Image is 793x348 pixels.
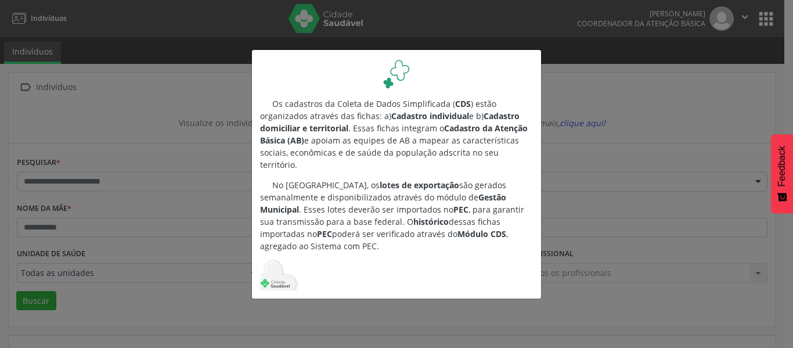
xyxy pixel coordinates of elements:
b: PEC [317,228,332,239]
b: PEC [453,204,468,215]
b: Gestão Municipal [260,192,506,215]
b: Cadastro da Atenção Básica (AB) [260,123,528,146]
b: Módulo CDS [457,228,506,239]
b: Cadastro domiciliar e territorial [260,110,520,134]
b: Cadastro individual [391,110,469,121]
b: CDS [455,98,471,109]
img: Logo Cidade Saudável [260,260,298,290]
img: Logo Cidade Saudável [383,58,411,89]
span: Feedback [777,146,787,186]
p: No [GEOGRAPHIC_DATA], os são gerados semanalmente e disponibilizados através do módulo de . Esses... [260,179,533,252]
p: Os cadastros da Coleta de Dados Simplificada ( ) estão organizados através das fichas: a) e b) . ... [260,98,533,171]
button: Feedback - Mostrar pesquisa [771,134,793,213]
b: histórico [413,216,449,227]
b: lotes de exportação [380,180,459,191]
